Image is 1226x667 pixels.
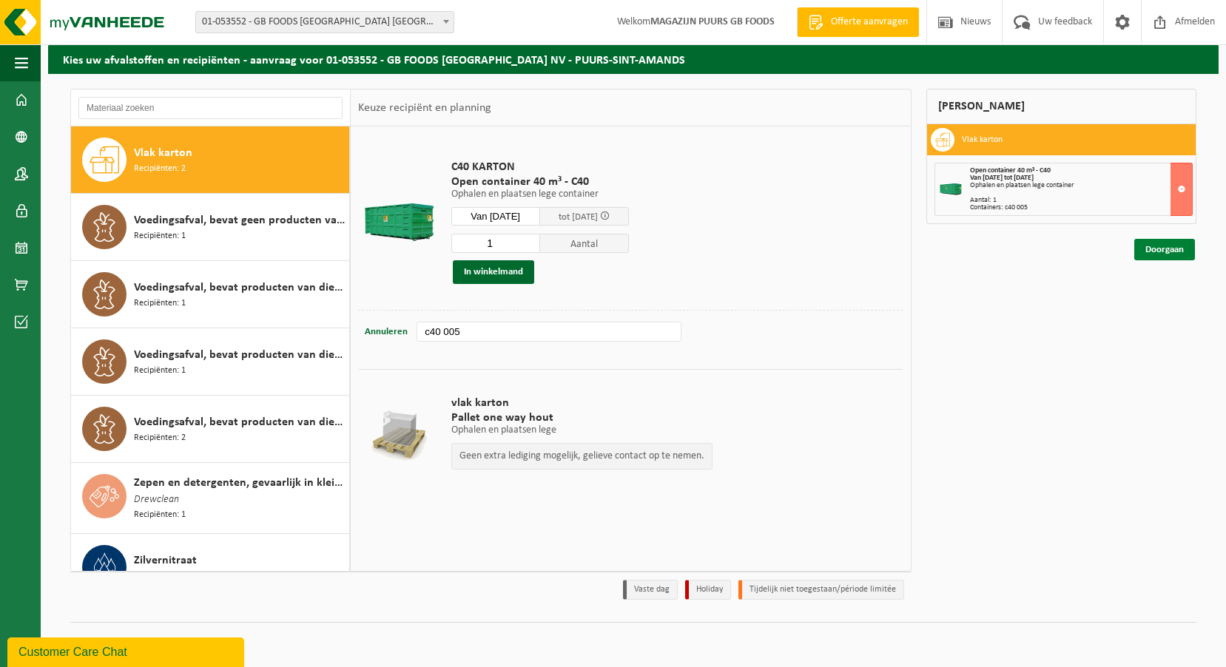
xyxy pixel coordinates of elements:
li: Vaste dag [623,580,678,600]
input: bv. C10-005 [417,322,681,342]
div: Ophalen en plaatsen lege container [970,182,1193,189]
span: Offerte aanvragen [827,15,912,30]
span: Recipiënten: 1 [134,297,186,311]
div: Containers: c40 005 [970,204,1193,211]
span: Voedingsafval, bevat producten van dierlijke oorsprong, onverpakt, categorie 3 [134,413,346,431]
div: Keuze recipiënt en planning [351,89,499,126]
strong: Van [DATE] tot [DATE] [970,174,1034,182]
a: Doorgaan [1134,239,1195,260]
button: Voedingsafval, bevat producten van dierlijke oorsprong, glazen verpakking, categorie 3 Recipiënte... [71,328,350,396]
button: In winkelmand [453,260,534,284]
button: Zilvernitraat Recipiënten: 1 [71,534,350,600]
h2: Kies uw afvalstoffen en recipiënten - aanvraag voor 01-053552 - GB FOODS [GEOGRAPHIC_DATA] NV - P... [48,44,1219,73]
span: Recipiënten: 1 [134,229,186,243]
p: Ophalen en plaatsen lege [451,425,713,436]
button: Annuleren [363,322,409,342]
span: Annuleren [365,327,408,336]
a: Offerte aanvragen [797,7,919,37]
li: Tijdelijk niet toegestaan/période limitée [738,580,904,600]
button: Vlak karton Recipiënten: 2 [71,126,350,194]
h3: Vlak karton [962,128,1003,152]
span: Vlak karton [134,144,192,162]
span: 01-053552 - GB FOODS BELGIUM NV - PUURS-SINT-AMANDS [196,12,454,33]
p: Ophalen en plaatsen lege container [451,189,629,200]
span: tot [DATE] [559,212,598,222]
div: [PERSON_NAME] [926,89,1197,124]
span: Open container 40 m³ - C40 [451,175,629,189]
button: Zepen en detergenten, gevaarlijk in kleinverpakking Drewclean Recipiënten: 1 [71,463,350,534]
span: Pallet one way hout [451,410,713,425]
input: Selecteer datum [451,207,540,226]
span: 01-053552 - GB FOODS BELGIUM NV - PUURS-SINT-AMANDS [195,11,454,33]
span: Zilvernitraat [134,552,197,569]
button: Voedingsafval, bevat producten van dierlijke oorsprong, onverpakt, categorie 3 Recipiënten: 2 [71,396,350,463]
p: Geen extra lediging mogelijk, gelieve contact op te nemen. [459,451,704,461]
span: Voedingsafval, bevat geen producten van dierlijke oorsprong, gemengde verpakking (exclusief glas) [134,211,346,229]
span: Recipiënten: 1 [134,508,186,522]
button: Voedingsafval, bevat producten van dierlijke oorsprong, gemengde verpakking (exclusief glas), cat... [71,261,350,328]
span: C40 KARTON [451,160,629,175]
span: Zepen en detergenten, gevaarlijk in kleinverpakking [134,474,346,492]
button: Voedingsafval, bevat geen producten van dierlijke oorsprong, gemengde verpakking (exclusief glas)... [71,194,350,261]
span: vlak karton [451,396,713,410]
input: Materiaal zoeken [78,97,343,119]
span: Drewclean [134,492,179,508]
div: Aantal: 1 [970,197,1193,204]
span: Recipiënten: 2 [134,431,186,445]
span: Voedingsafval, bevat producten van dierlijke oorsprong, gemengde verpakking (exclusief glas), cat... [134,279,346,297]
span: Recipiënten: 1 [134,364,186,378]
li: Holiday [685,580,731,600]
strong: MAGAZIJN PUURS GB FOODS [650,16,775,27]
span: Recipiënten: 1 [134,569,186,583]
span: Open container 40 m³ - C40 [970,166,1051,175]
span: Voedingsafval, bevat producten van dierlijke oorsprong, glazen verpakking, categorie 3 [134,346,346,364]
span: Recipiënten: 2 [134,162,186,176]
iframe: chat widget [7,634,247,667]
span: Aantal [540,234,629,253]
